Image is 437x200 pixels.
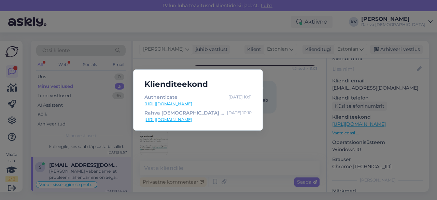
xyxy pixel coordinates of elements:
[144,101,252,107] a: [URL][DOMAIN_NAME]
[144,109,224,117] div: Rahva [DEMOGRAPHIC_DATA] | [DEMOGRAPHIC_DATA], E-raamatud, E-lugerid, Filmid, Muusika
[144,93,178,101] div: Authenticate
[227,109,252,117] div: [DATE] 10:10
[139,78,257,91] h5: Klienditeekond
[144,117,252,123] a: [URL][DOMAIN_NAME]
[228,93,252,101] div: [DATE] 10:11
